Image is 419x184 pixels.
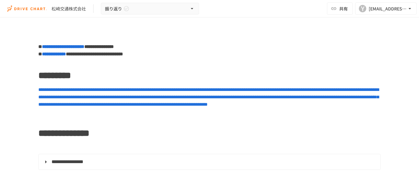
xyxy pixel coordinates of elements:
span: 振り返り [105,5,122,13]
img: i9VDDS9JuLRLX3JIUyK59LcYp6Y9cayLPHs4hOxMB9W [7,4,47,14]
span: 共有 [339,5,348,12]
button: 振り返り [101,3,199,15]
div: Y [359,5,366,12]
button: 共有 [327,2,353,15]
div: [EMAIL_ADDRESS][DOMAIN_NAME] [369,5,407,13]
div: 松崎交通株式会社 [52,6,86,12]
button: Y[EMAIL_ADDRESS][DOMAIN_NAME] [355,2,417,15]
